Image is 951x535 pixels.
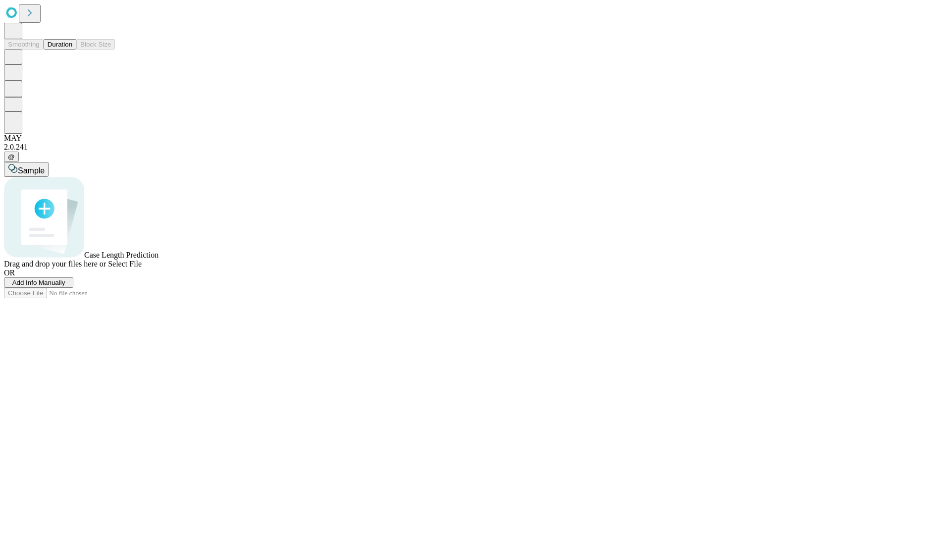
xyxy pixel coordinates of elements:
[4,260,106,268] span: Drag and drop your files here or
[4,162,49,177] button: Sample
[108,260,142,268] span: Select File
[4,39,44,50] button: Smoothing
[18,166,45,175] span: Sample
[12,279,65,286] span: Add Info Manually
[76,39,115,50] button: Block Size
[84,251,158,259] span: Case Length Prediction
[4,268,15,277] span: OR
[8,153,15,160] span: @
[4,134,947,143] div: MAY
[4,143,947,152] div: 2.0.241
[44,39,76,50] button: Duration
[4,277,73,288] button: Add Info Manually
[4,152,19,162] button: @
